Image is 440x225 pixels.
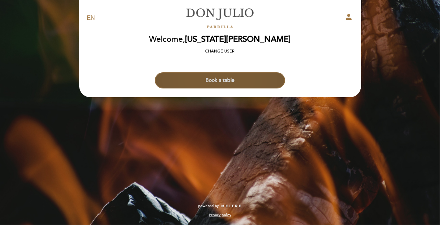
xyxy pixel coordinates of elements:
h2: Welcome, [149,35,291,44]
button: Change user [203,48,237,55]
img: MEITRE [221,204,242,208]
button: Book a table [155,72,285,88]
a: Privacy policy [209,213,231,218]
span: [US_STATE][PERSON_NAME] [185,35,291,44]
button: person [345,12,353,24]
a: [PERSON_NAME] [174,8,266,28]
a: powered by [199,203,242,208]
span: powered by [199,203,219,208]
i: person [345,12,353,21]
